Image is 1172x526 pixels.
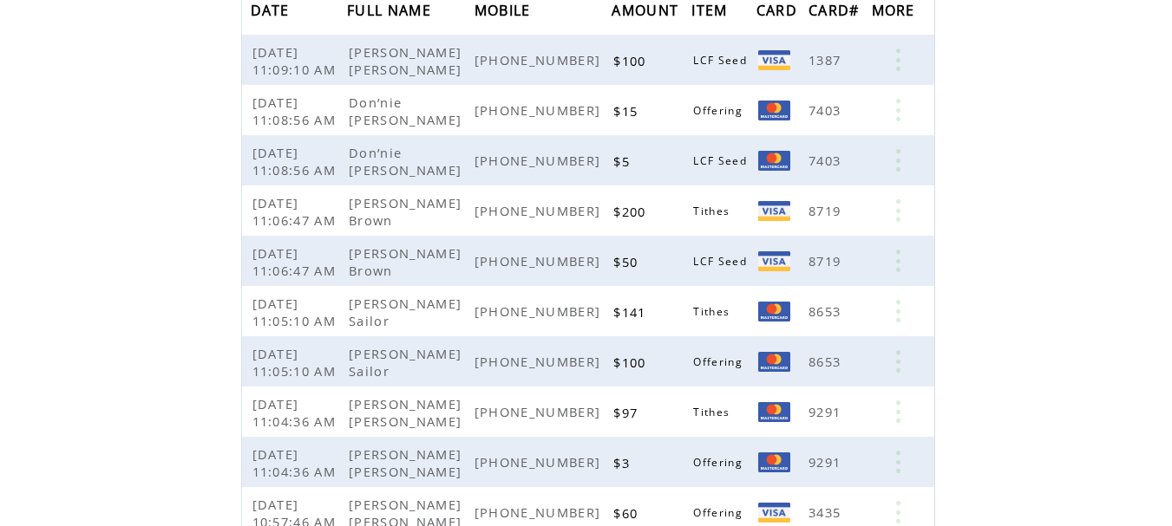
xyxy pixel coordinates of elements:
span: [PHONE_NUMBER] [475,202,606,219]
span: [PHONE_NUMBER] [475,101,606,119]
span: $50 [613,253,642,270]
span: [DATE] 11:08:56 AM [252,144,341,179]
img: Mastercard [758,151,790,171]
a: FULL NAME [347,4,435,15]
span: Offering [693,354,747,369]
span: Don’nie [PERSON_NAME] [349,94,466,128]
a: CARD# [809,4,864,15]
span: 9291 [809,453,845,471]
span: [PHONE_NUMBER] [475,152,606,169]
span: 8719 [809,202,845,219]
a: DATE [251,4,294,15]
span: [PHONE_NUMBER] [475,51,606,68]
span: 8653 [809,353,845,370]
span: $3 [613,454,634,471]
span: LCF Seed [693,53,751,68]
span: 9291 [809,403,845,420]
img: Mastercard [758,352,790,372]
span: Don’nie [PERSON_NAME] [349,144,466,179]
span: [PHONE_NUMBER] [475,403,606,420]
span: [PERSON_NAME] [PERSON_NAME] [349,445,466,480]
span: [DATE] 11:04:36 AM [252,445,341,480]
span: 7403 [809,101,845,119]
a: CARD [756,4,802,15]
a: MOBILE [475,4,535,15]
img: Visa [758,201,790,221]
span: [PHONE_NUMBER] [475,353,606,370]
span: LCF Seed [693,153,751,168]
img: Mastercard [758,101,790,120]
span: [PERSON_NAME] Brown [349,244,462,279]
span: $100 [613,354,650,371]
span: 8653 [809,302,845,320]
span: [DATE] 11:08:56 AM [252,94,341,128]
span: $200 [613,203,650,220]
img: Mastercard [758,452,790,472]
span: 3435 [809,503,845,521]
span: [PERSON_NAME] [PERSON_NAME] [349,43,466,78]
img: Mastercard [758,402,790,422]
img: Mastercard [758,302,790,321]
span: 8719 [809,252,845,269]
span: [PERSON_NAME] Sailor [349,345,462,380]
span: $141 [613,303,650,321]
span: $60 [613,504,642,522]
span: $15 [613,102,642,120]
span: [DATE] 11:06:47 AM [252,244,341,279]
a: AMOUNT [612,4,683,15]
span: [PHONE_NUMBER] [475,453,606,471]
span: [PERSON_NAME] Sailor [349,295,462,329]
span: 1387 [809,51,845,68]
img: Visa [758,503,790,523]
span: 7403 [809,152,845,169]
span: [DATE] 11:04:36 AM [252,395,341,430]
span: $97 [613,404,642,421]
img: Visa [758,251,790,271]
span: Tithes [693,204,734,218]
span: [PHONE_NUMBER] [475,252,606,269]
span: LCF Seed [693,254,751,269]
span: [DATE] 11:05:10 AM [252,345,341,380]
span: [DATE] 11:06:47 AM [252,194,341,229]
span: Offering [693,103,747,118]
span: Tithes [693,405,734,419]
span: Offering [693,505,747,520]
span: Tithes [693,304,734,319]
span: [PHONE_NUMBER] [475,503,606,521]
span: [DATE] 11:09:10 AM [252,43,341,78]
span: $100 [613,52,650,69]
span: [PERSON_NAME] [PERSON_NAME] [349,395,466,430]
a: ITEM [691,4,731,15]
span: $5 [613,153,634,170]
span: [PERSON_NAME] Brown [349,194,462,229]
span: Offering [693,455,747,470]
img: Visa [758,50,790,70]
span: [DATE] 11:05:10 AM [252,295,341,329]
span: [PHONE_NUMBER] [475,302,606,320]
